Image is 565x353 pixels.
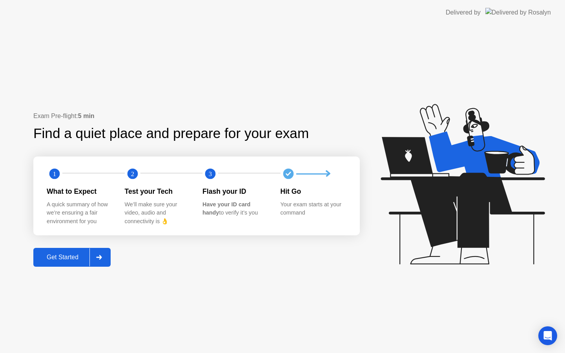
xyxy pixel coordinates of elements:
[47,186,112,197] div: What to Expect
[202,186,268,197] div: Flash your ID
[281,186,346,197] div: Hit Go
[36,254,89,261] div: Get Started
[131,170,134,178] text: 2
[33,248,111,267] button: Get Started
[209,170,212,178] text: 3
[33,111,360,121] div: Exam Pre-flight:
[125,200,190,226] div: We’ll make sure your video, audio and connectivity is 👌
[202,200,268,217] div: to verify it’s you
[47,200,112,226] div: A quick summary of how we’re ensuring a fair environment for you
[33,123,310,144] div: Find a quiet place and prepare for your exam
[202,201,250,216] b: Have your ID card handy
[446,8,481,17] div: Delivered by
[78,113,95,119] b: 5 min
[125,186,190,197] div: Test your Tech
[281,200,346,217] div: Your exam starts at your command
[485,8,551,17] img: Delivered by Rosalyn
[538,326,557,345] div: Open Intercom Messenger
[53,170,56,178] text: 1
